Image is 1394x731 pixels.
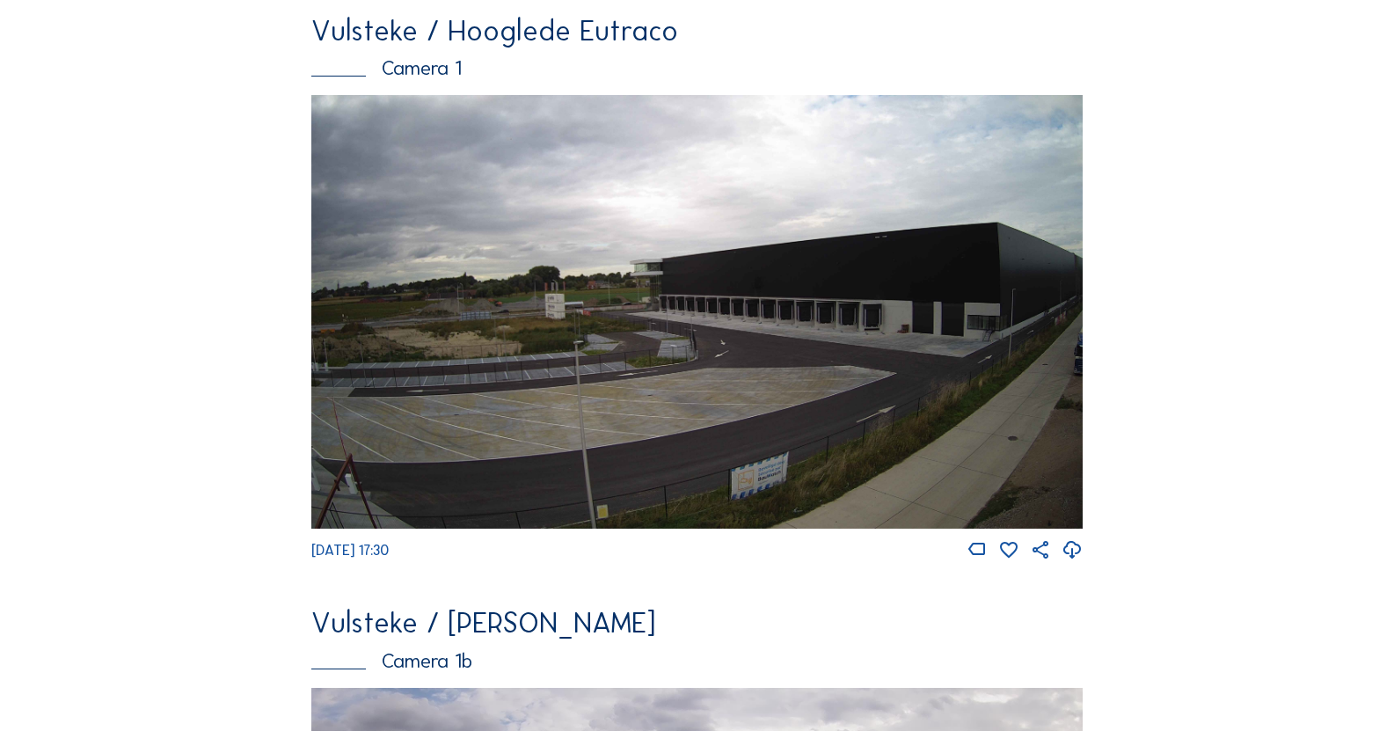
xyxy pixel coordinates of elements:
[311,542,389,559] span: [DATE] 17:30
[311,95,1083,529] img: Image
[311,609,1083,637] div: Vulsteke / [PERSON_NAME]
[311,58,1083,78] div: Camera 1
[311,651,1083,671] div: Camera 1b
[311,17,1083,45] div: Vulsteke / Hooglede Eutraco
